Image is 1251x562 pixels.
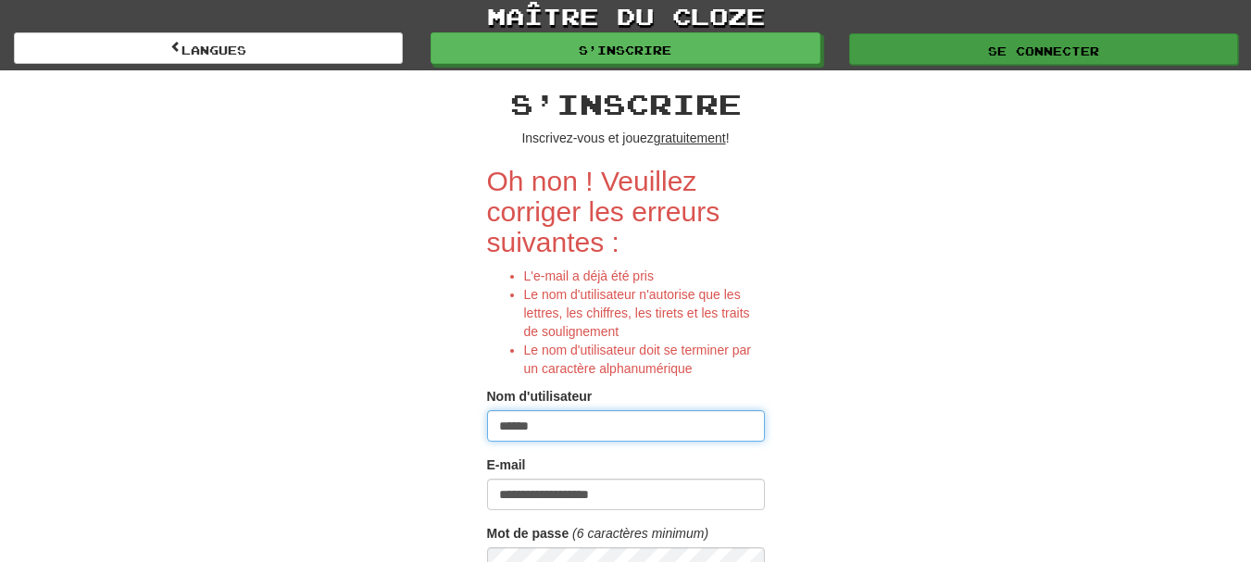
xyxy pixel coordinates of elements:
[487,389,593,404] font: Nom d'utilisateur
[849,33,1238,65] a: Se connecter
[654,131,726,145] font: gratuitement
[431,32,819,64] a: S'inscrire
[181,44,246,56] font: Langues
[726,131,730,145] font: !
[524,269,654,283] font: L'e-mail a déjà été pris
[487,457,526,472] font: E-mail
[524,343,751,376] font: Le nom d'utilisateur doit se terminer par un caractère alphanumérique
[524,287,750,339] font: Le nom d'utilisateur n'autorise que les lettres, les chiffres, les tirets et les traits de soulig...
[988,44,1099,57] font: Se connecter
[487,526,569,541] font: Mot de passe
[510,87,742,120] font: S'inscrire
[521,131,653,145] font: Inscrivez-vous et jouez
[572,526,708,541] font: (6 caractères minimum)
[14,32,403,64] a: Langues
[579,44,671,56] font: S'inscrire
[487,2,765,30] font: maître du cloze
[487,166,720,257] font: Oh non ! Veuillez corriger les erreurs suivantes :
